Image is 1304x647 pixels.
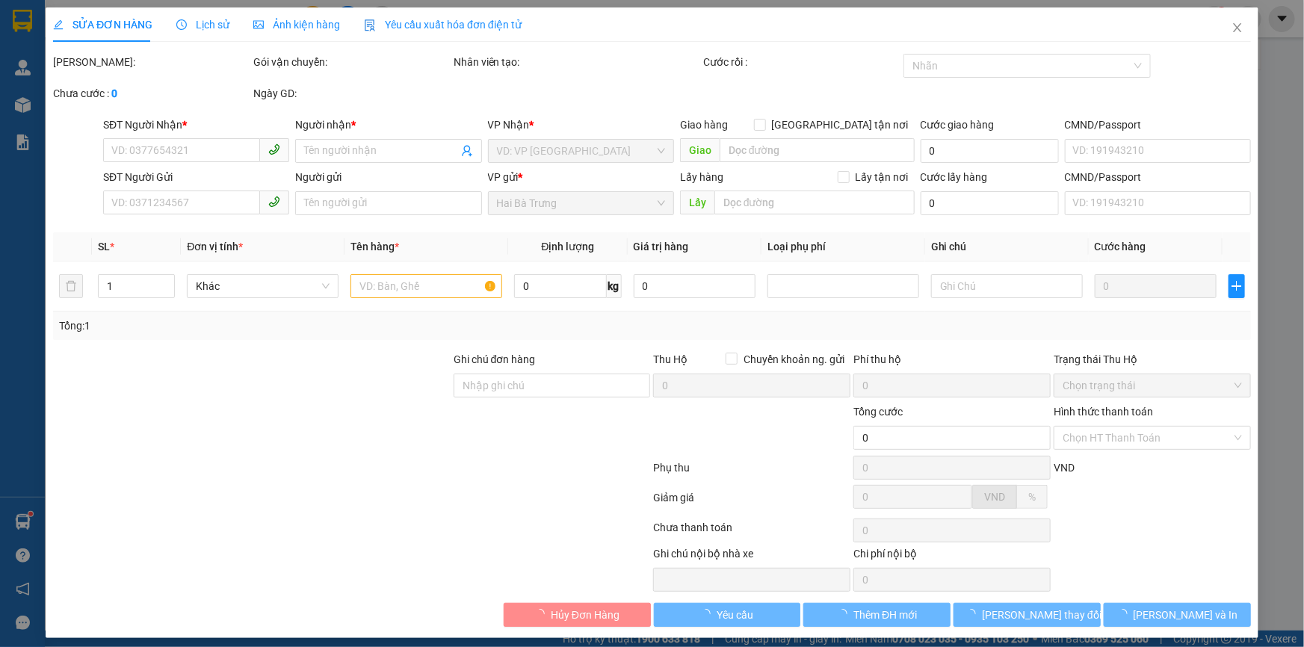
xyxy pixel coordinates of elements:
button: Thêm ĐH mới [803,603,951,627]
span: Khác [196,275,330,297]
span: Giao [680,138,720,162]
span: Lấy [680,191,714,214]
div: [PERSON_NAME]: [53,54,250,70]
span: Tổng cước [853,406,903,418]
input: 0 [1095,274,1217,298]
span: Lấy hàng [680,171,723,183]
span: loading [534,609,551,619]
span: Giá trị hàng [634,241,689,253]
input: Ghi chú đơn hàng [454,374,651,397]
button: delete [59,274,83,298]
span: Chọn trạng thái [1063,374,1242,397]
span: [PERSON_NAME] thay đổi [982,607,1101,623]
span: phone [268,143,280,155]
span: Chuyển khoản ng. gửi [738,351,850,368]
span: close [1232,22,1243,34]
span: phone [268,196,280,208]
span: Hai Bà Trưng [497,192,665,214]
span: user-add [461,145,473,157]
div: SĐT Người Gửi [103,169,289,185]
label: Hình thức thanh toán [1054,406,1153,418]
span: picture [253,19,264,30]
span: loading [837,609,853,619]
button: Close [1217,7,1258,49]
div: Tổng: 1 [59,318,504,334]
span: VND [1054,462,1075,474]
span: Cước hàng [1095,241,1146,253]
span: Thu Hộ [653,353,687,365]
span: plus [1229,280,1244,292]
button: plus [1229,274,1245,298]
span: loading [700,609,717,619]
span: SỬA ĐƠN HÀNG [53,19,152,31]
span: Yêu cầu xuất hóa đơn điện tử [364,19,522,31]
div: CMND/Passport [1065,169,1251,185]
button: [PERSON_NAME] thay đổi [954,603,1101,627]
div: Phụ thu [652,459,853,486]
div: Chưa cước : [53,85,250,102]
span: clock-circle [176,19,187,30]
input: VD: Bàn, Ghế [350,274,502,298]
span: edit [53,19,64,30]
span: [GEOGRAPHIC_DATA] tận nơi [766,117,915,133]
div: Ghi chú nội bộ nhà xe [653,545,850,568]
span: VP Nhận [488,119,530,131]
div: Chi phí nội bộ [853,545,1051,568]
span: VND [984,491,1005,503]
input: Ghi Chú [931,274,1083,298]
span: Lịch sử [176,19,229,31]
span: loading [965,609,982,619]
span: Yêu cầu [717,607,753,623]
button: Yêu cầu [654,603,801,627]
button: Hủy Đơn Hàng [504,603,651,627]
img: icon [364,19,376,31]
input: Cước lấy hàng [921,191,1059,215]
div: Cước rồi : [703,54,900,70]
div: Trạng thái Thu Hộ [1054,351,1251,368]
span: % [1028,491,1036,503]
div: SĐT Người Nhận [103,117,289,133]
label: Ghi chú đơn hàng [454,353,536,365]
span: kg [607,274,622,298]
div: Nhân viên tạo: [454,54,701,70]
input: Dọc đường [720,138,915,162]
input: Dọc đường [714,191,915,214]
span: loading [1117,609,1134,619]
label: Cước lấy hàng [921,171,988,183]
label: Cước giao hàng [921,119,995,131]
div: Người nhận [295,117,481,133]
span: SL [98,241,110,253]
div: Giảm giá [652,489,853,516]
div: Ngày GD: [253,85,451,102]
div: CMND/Passport [1065,117,1251,133]
span: Ảnh kiện hàng [253,19,340,31]
span: Giao hàng [680,119,728,131]
div: Phí thu hộ [853,351,1051,374]
div: Gói vận chuyển: [253,54,451,70]
span: Định lượng [541,241,594,253]
span: Đơn vị tính [187,241,243,253]
th: Ghi chú [925,232,1089,261]
span: Lấy tận nơi [850,169,915,185]
span: Thêm ĐH mới [853,607,917,623]
b: 0 [111,87,117,99]
th: Loại phụ phí [761,232,925,261]
div: Chưa thanh toán [652,519,853,545]
span: Hủy Đơn Hàng [551,607,619,623]
div: Người gửi [295,169,481,185]
span: Tên hàng [350,241,399,253]
div: VP gửi [488,169,674,185]
button: [PERSON_NAME] và In [1104,603,1251,627]
span: [PERSON_NAME] và In [1134,607,1238,623]
input: Cước giao hàng [921,139,1059,163]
